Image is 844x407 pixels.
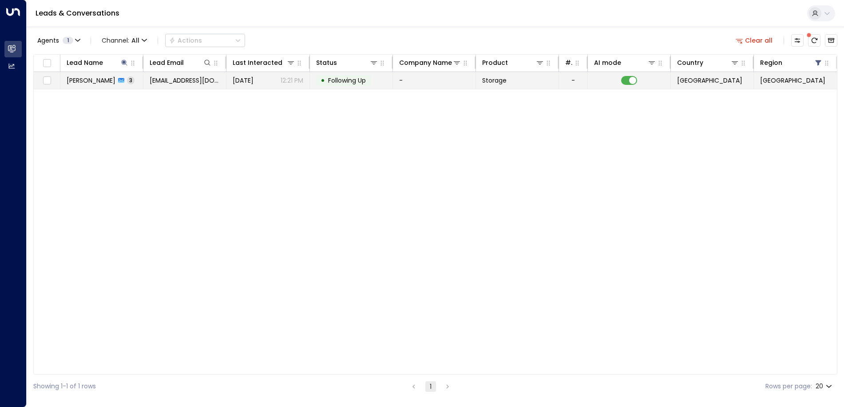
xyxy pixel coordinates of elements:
td: - [393,72,476,89]
div: • [321,73,325,88]
span: 3 [127,76,135,84]
button: Actions [165,34,245,47]
div: Last Interacted [233,57,295,68]
button: Customize [791,34,804,47]
div: Status [316,57,337,68]
div: Showing 1-1 of 1 rows [33,382,96,391]
a: Leads & Conversations [36,8,119,18]
span: Storage [482,76,507,85]
div: 20 [816,380,834,393]
div: AI mode [594,57,621,68]
span: Following Up [328,76,366,85]
div: Actions [169,36,202,44]
span: Toggle select all [41,58,52,69]
div: Product [482,57,508,68]
span: Shropshire [760,76,825,85]
div: Status [316,57,378,68]
button: Channel:All [98,34,151,47]
p: 12:21 PM [281,76,303,85]
span: markandsamevans@hotmail.com [150,76,220,85]
span: Channel: [98,34,151,47]
span: United Kingdom [677,76,742,85]
nav: pagination navigation [408,381,453,392]
div: - [571,76,575,85]
span: 1 [63,37,73,44]
div: Lead Name [67,57,103,68]
div: Company Name [399,57,461,68]
span: Samantha Dean [67,76,115,85]
span: There are new threads available. Refresh the grid to view the latest updates. [808,34,820,47]
span: Yesterday [233,76,254,85]
span: Agents [37,37,59,44]
div: # of people [565,57,581,68]
div: Lead Name [67,57,129,68]
button: Agents1 [33,34,83,47]
div: # of people [565,57,572,68]
div: Country [677,57,703,68]
span: Toggle select row [41,75,52,86]
div: Company Name [399,57,452,68]
button: Clear all [732,34,777,47]
div: Button group with a nested menu [165,34,245,47]
span: All [131,37,139,44]
button: page 1 [425,381,436,392]
div: AI mode [594,57,656,68]
div: Region [760,57,782,68]
div: Lead Email [150,57,212,68]
div: Region [760,57,823,68]
div: Lead Email [150,57,184,68]
div: Country [677,57,739,68]
label: Rows per page: [765,382,812,391]
button: Archived Leads [825,34,837,47]
div: Product [482,57,544,68]
div: Last Interacted [233,57,282,68]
